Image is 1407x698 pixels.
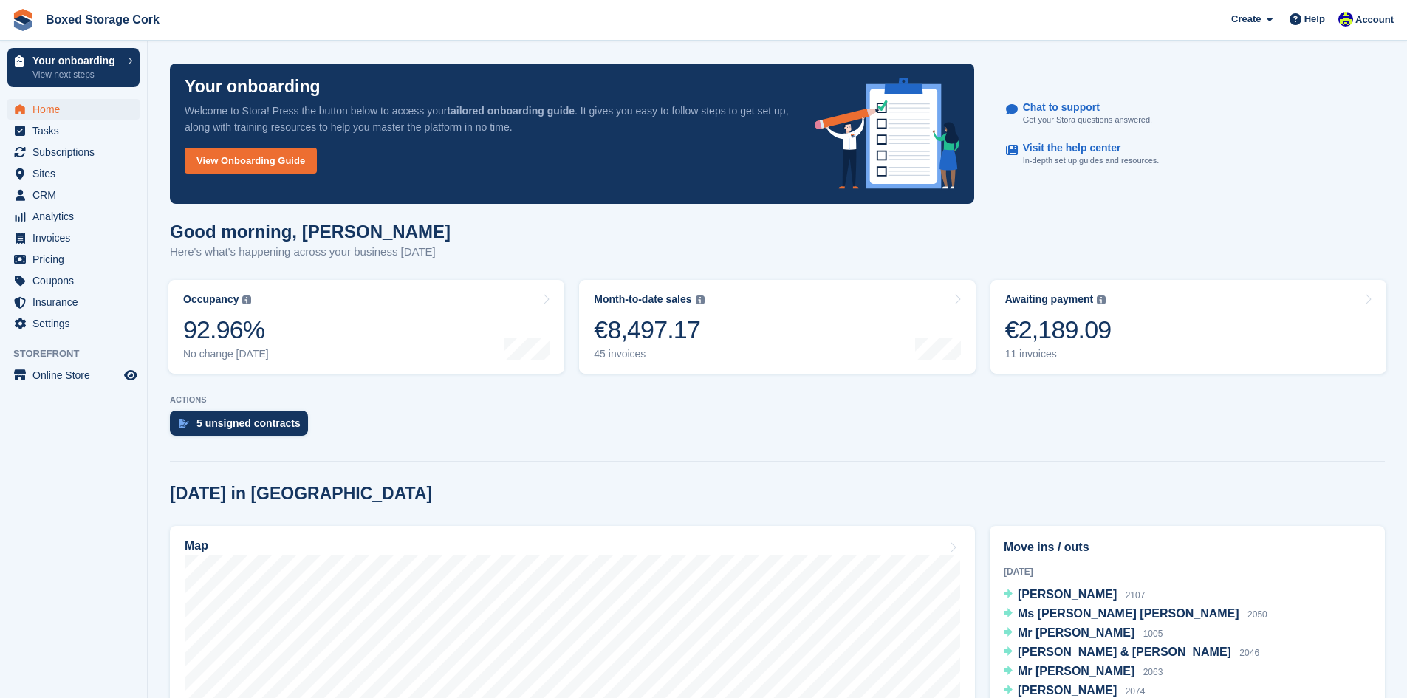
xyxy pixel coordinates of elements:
div: 45 invoices [594,348,704,360]
a: menu [7,99,140,120]
span: Sites [32,163,121,184]
p: ACTIONS [170,395,1385,405]
img: icon-info-grey-7440780725fd019a000dd9b08b2336e03edf1995a4989e88bcd33f0948082b44.svg [1097,295,1106,304]
img: contract_signature_icon-13c848040528278c33f63329250d36e43548de30e8caae1d1a13099fd9432cc5.svg [179,419,189,428]
span: 2050 [1247,609,1267,620]
a: menu [7,292,140,312]
span: Ms [PERSON_NAME] [PERSON_NAME] [1018,607,1239,620]
div: €2,189.09 [1005,315,1112,345]
img: onboarding-info-6c161a55d2c0e0a8cae90662b2fe09162a5109e8cc188191df67fb4f79e88e88.svg [815,78,959,189]
span: 2063 [1143,667,1163,677]
span: Subscriptions [32,142,121,162]
a: menu [7,120,140,141]
div: 5 unsigned contracts [196,417,301,429]
span: Insurance [32,292,121,312]
div: Occupancy [183,293,239,306]
span: Storefront [13,346,147,361]
span: Settings [32,313,121,334]
a: menu [7,206,140,227]
h2: Move ins / outs [1004,538,1371,556]
p: In-depth set up guides and resources. [1023,154,1160,167]
img: icon-info-grey-7440780725fd019a000dd9b08b2336e03edf1995a4989e88bcd33f0948082b44.svg [242,295,251,304]
span: 1005 [1143,629,1163,639]
a: menu [7,249,140,270]
span: Online Store [32,365,121,386]
span: 2074 [1126,686,1146,697]
span: Analytics [32,206,121,227]
span: Tasks [32,120,121,141]
a: menu [7,185,140,205]
p: Welcome to Stora! Press the button below to access your . It gives you easy to follow steps to ge... [185,103,791,135]
a: Occupancy 92.96% No change [DATE] [168,280,564,374]
span: [PERSON_NAME] [1018,588,1117,601]
a: menu [7,313,140,334]
h1: Good morning, [PERSON_NAME] [170,222,451,242]
a: Chat to support Get your Stora questions answered. [1006,94,1371,134]
p: Your onboarding [185,78,321,95]
a: Mr [PERSON_NAME] 2063 [1004,663,1163,682]
a: Ms [PERSON_NAME] [PERSON_NAME] 2050 [1004,605,1267,624]
div: [DATE] [1004,565,1371,578]
div: 92.96% [183,315,269,345]
span: Mr [PERSON_NAME] [1018,665,1134,677]
a: menu [7,270,140,291]
span: Pricing [32,249,121,270]
p: Visit the help center [1023,142,1148,154]
a: Mr [PERSON_NAME] 1005 [1004,624,1163,643]
span: Invoices [32,227,121,248]
span: 2046 [1239,648,1259,658]
p: Get your Stora questions answered. [1023,114,1152,126]
div: 11 invoices [1005,348,1112,360]
a: Month-to-date sales €8,497.17 45 invoices [579,280,975,374]
a: Visit the help center In-depth set up guides and resources. [1006,134,1371,174]
div: Awaiting payment [1005,293,1094,306]
a: menu [7,142,140,162]
span: CRM [32,185,121,205]
span: Coupons [32,270,121,291]
a: menu [7,227,140,248]
a: menu [7,365,140,386]
p: Chat to support [1023,101,1140,114]
img: stora-icon-8386f47178a22dfd0bd8f6a31ec36ba5ce8667c1dd55bd0f319d3a0aa187defe.svg [12,9,34,31]
span: Help [1304,12,1325,27]
div: No change [DATE] [183,348,269,360]
img: icon-info-grey-7440780725fd019a000dd9b08b2336e03edf1995a4989e88bcd33f0948082b44.svg [696,295,705,304]
strong: tailored onboarding guide [447,105,575,117]
a: Boxed Storage Cork [40,7,165,32]
p: Your onboarding [32,55,120,66]
a: View Onboarding Guide [185,148,317,174]
a: menu [7,163,140,184]
div: €8,497.17 [594,315,704,345]
span: [PERSON_NAME] [1018,684,1117,697]
a: [PERSON_NAME] 2107 [1004,586,1145,605]
img: Vincent [1338,12,1353,27]
a: [PERSON_NAME] & [PERSON_NAME] 2046 [1004,643,1259,663]
span: Create [1231,12,1261,27]
a: Your onboarding View next steps [7,48,140,87]
span: Home [32,99,121,120]
span: 2107 [1126,590,1146,601]
span: Mr [PERSON_NAME] [1018,626,1134,639]
a: Awaiting payment €2,189.09 11 invoices [990,280,1386,374]
p: Here's what's happening across your business [DATE] [170,244,451,261]
a: 5 unsigned contracts [170,411,315,443]
h2: Map [185,539,208,552]
span: [PERSON_NAME] & [PERSON_NAME] [1018,646,1231,658]
div: Month-to-date sales [594,293,691,306]
h2: [DATE] in [GEOGRAPHIC_DATA] [170,484,432,504]
a: Preview store [122,366,140,384]
span: Account [1355,13,1394,27]
p: View next steps [32,68,120,81]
